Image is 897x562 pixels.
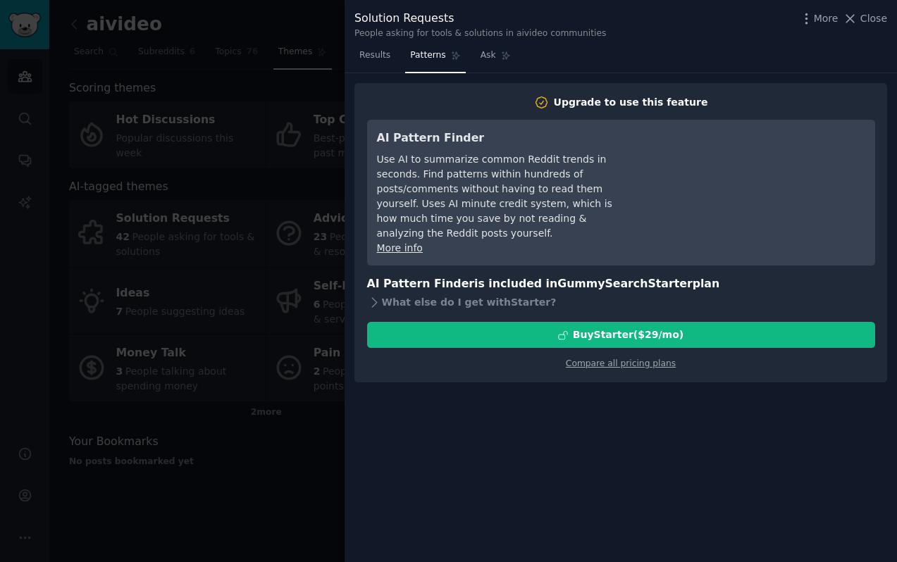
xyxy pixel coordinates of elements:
[367,275,875,293] h3: AI Pattern Finder is included in plan
[367,322,875,348] button: BuyStarter($29/mo)
[481,49,496,62] span: Ask
[410,49,445,62] span: Patterns
[354,10,606,27] div: Solution Requests
[377,130,634,147] h3: AI Pattern Finder
[557,277,692,290] span: GummySearch Starter
[860,11,887,26] span: Close
[354,44,395,73] a: Results
[359,49,390,62] span: Results
[566,358,676,368] a: Compare all pricing plans
[799,11,839,26] button: More
[654,130,865,235] iframe: YouTube video player
[814,11,839,26] span: More
[405,44,465,73] a: Patterns
[554,95,708,110] div: Upgrade to use this feature
[377,152,634,241] div: Use AI to summarize common Reddit trends in seconds. Find patterns within hundreds of posts/comme...
[476,44,516,73] a: Ask
[354,27,606,40] div: People asking for tools & solutions in aivideo communities
[367,292,875,312] div: What else do I get with Starter ?
[573,327,683,342] div: Buy Starter ($ 29 /mo )
[843,11,887,26] button: Close
[377,242,423,254] a: More info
